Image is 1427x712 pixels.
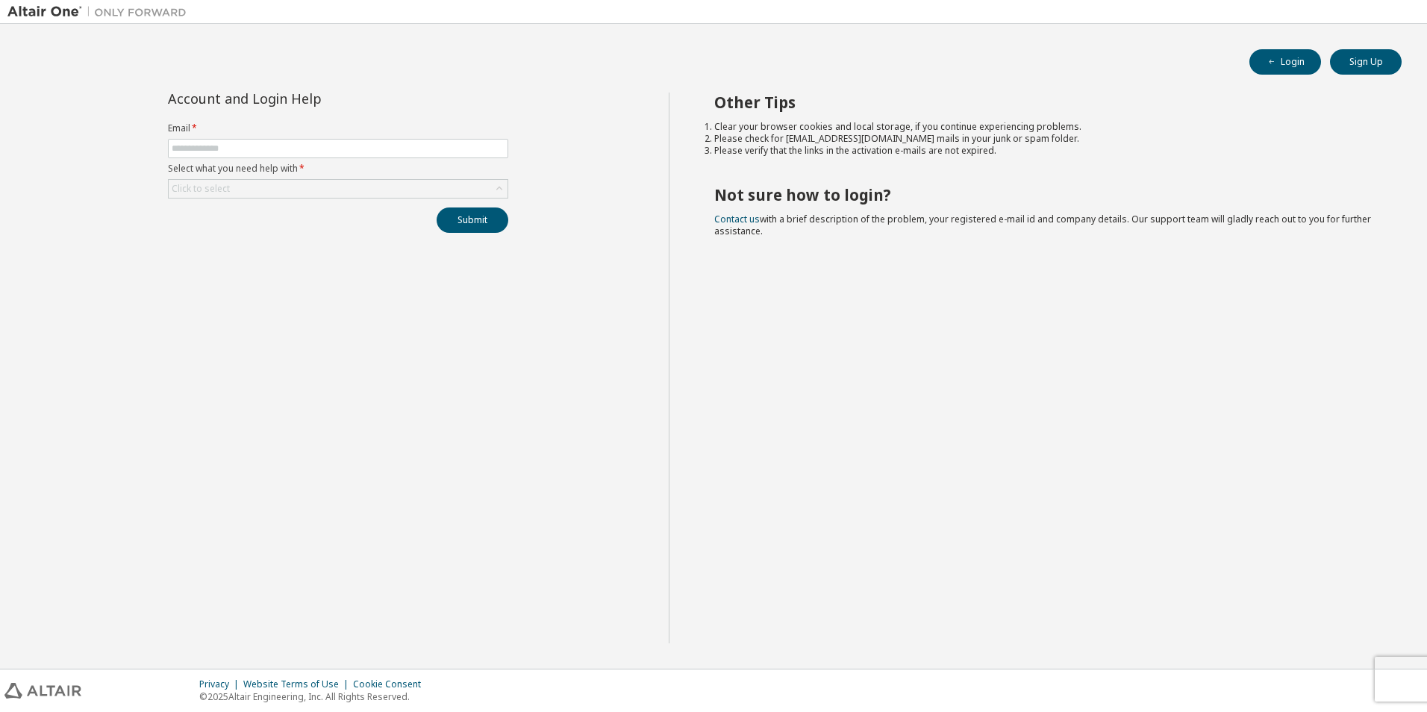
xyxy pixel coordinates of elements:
[168,163,508,175] label: Select what you need help with
[1249,49,1321,75] button: Login
[168,122,508,134] label: Email
[169,180,508,198] div: Click to select
[714,121,1376,133] li: Clear your browser cookies and local storage, if you continue experiencing problems.
[1330,49,1402,75] button: Sign Up
[168,93,440,104] div: Account and Login Help
[7,4,194,19] img: Altair One
[714,145,1376,157] li: Please verify that the links in the activation e-mails are not expired.
[199,678,243,690] div: Privacy
[714,93,1376,112] h2: Other Tips
[714,133,1376,145] li: Please check for [EMAIL_ADDRESS][DOMAIN_NAME] mails in your junk or spam folder.
[714,185,1376,204] h2: Not sure how to login?
[714,213,760,225] a: Contact us
[714,213,1371,237] span: with a brief description of the problem, your registered e-mail id and company details. Our suppo...
[243,678,353,690] div: Website Terms of Use
[437,207,508,233] button: Submit
[172,183,230,195] div: Click to select
[4,683,81,699] img: altair_logo.svg
[353,678,430,690] div: Cookie Consent
[199,690,430,703] p: © 2025 Altair Engineering, Inc. All Rights Reserved.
